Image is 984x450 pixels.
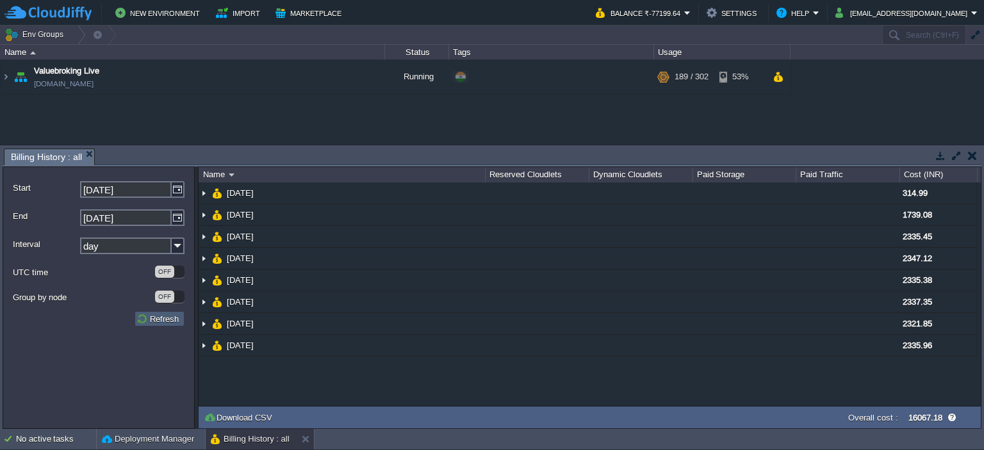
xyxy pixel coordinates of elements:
div: Paid Traffic [797,167,899,182]
div: 53% [719,60,761,94]
img: AMDAwAAAACH5BAEAAAAALAAAAAABAAEAAAICRAEAOw== [212,335,222,356]
img: CloudJiffy [4,5,92,21]
button: Env Groups [4,26,68,44]
span: 314.99 [903,188,928,198]
img: AMDAwAAAACH5BAEAAAAALAAAAAABAAEAAAICRAEAOw== [212,248,222,269]
a: [DATE] [225,209,256,220]
iframe: chat widget [930,399,971,437]
button: Balance ₹-77199.64 [596,5,684,20]
img: AMDAwAAAACH5BAEAAAAALAAAAAABAAEAAAICRAEAOw== [212,182,222,204]
a: Valuebroking Live [34,65,99,77]
div: Running [385,60,449,94]
a: [DATE] [225,253,256,264]
button: Import [216,5,264,20]
label: Start [13,181,79,195]
img: AMDAwAAAACH5BAEAAAAALAAAAAABAAEAAAICRAEAOw== [212,291,222,312]
button: Deployment Manager [102,433,194,446]
img: AMDAwAAAACH5BAEAAAAALAAAAAABAAEAAAICRAEAOw== [1,60,11,94]
img: AMDAwAAAACH5BAEAAAAALAAAAAABAAEAAAICRAEAOw== [229,173,234,177]
img: AMDAwAAAACH5BAEAAAAALAAAAAABAAEAAAICRAEAOw== [199,204,209,225]
img: AMDAwAAAACH5BAEAAAAALAAAAAABAAEAAAICRAEAOw== [199,291,209,312]
a: [DATE] [225,275,256,285]
div: Dynamic Cloudlets [590,167,693,182]
img: AMDAwAAAACH5BAEAAAAALAAAAAABAAEAAAICRAEAOw== [212,226,222,247]
label: Overall cost : [848,413,898,422]
button: Download CSV [204,412,276,423]
span: 2321.85 [903,319,932,328]
span: 2335.96 [903,341,932,350]
div: Name [1,45,384,60]
button: Help [776,5,813,20]
img: AMDAwAAAACH5BAEAAAAALAAAAAABAAEAAAICRAEAOw== [199,269,209,291]
div: Usage [655,45,790,60]
button: Settings [707,5,760,20]
img: AMDAwAAAACH5BAEAAAAALAAAAAABAAEAAAICRAEAOw== [212,204,222,225]
label: End [13,209,79,223]
a: [DATE] [225,231,256,242]
img: AMDAwAAAACH5BAEAAAAALAAAAAABAAEAAAICRAEAOw== [199,335,209,356]
a: [DATE] [225,340,256,351]
span: 2335.45 [903,232,932,241]
div: Name [200,167,485,182]
img: AMDAwAAAACH5BAEAAAAALAAAAAABAAEAAAICRAEAOw== [199,248,209,269]
button: Marketplace [275,5,345,20]
label: Interval [13,237,79,251]
button: Billing History : all [211,433,290,446]
img: AMDAwAAAACH5BAEAAAAALAAAAAABAAEAAAICRAEAOw== [212,313,222,334]
img: AMDAwAAAACH5BAEAAAAALAAAAAABAAEAAAICRAEAOw== [199,226,209,247]
span: 2347.12 [903,253,932,263]
div: Status [386,45,448,60]
span: 2335.38 [903,275,932,285]
img: AMDAwAAAACH5BAEAAAAALAAAAAABAAEAAAICRAEAOw== [30,51,36,54]
label: 16067.18 [908,413,942,422]
div: Tags [450,45,653,60]
img: AMDAwAAAACH5BAEAAAAALAAAAAABAAEAAAICRAEAOw== [199,182,209,204]
a: [DATE] [225,188,256,198]
img: AMDAwAAAACH5BAEAAAAALAAAAAABAAEAAAICRAEAOw== [12,60,29,94]
span: 2337.35 [903,297,932,307]
a: [DATE] [225,318,256,329]
span: 1739.08 [903,210,932,220]
div: OFF [155,291,174,303]
div: 189 / 302 [675,60,709,94]
button: Refresh [136,313,183,325]
div: Reserved Cloudlets [486,167,589,182]
a: [DATE] [225,296,256,307]
span: Billing History : all [11,149,82,165]
div: OFF [155,266,174,278]
div: Cost (INR) [901,167,977,182]
label: Group by node [13,291,154,304]
div: No active tasks [16,429,96,449]
a: [DOMAIN_NAME] [34,77,94,90]
div: Paid Storage [694,167,796,182]
img: AMDAwAAAACH5BAEAAAAALAAAAAABAAEAAAICRAEAOw== [199,313,209,334]
button: [EMAIL_ADDRESS][DOMAIN_NAME] [835,5,971,20]
label: UTC time [13,266,154,279]
button: New Environment [115,5,204,20]
img: AMDAwAAAACH5BAEAAAAALAAAAAABAAEAAAICRAEAOw== [212,269,222,291]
